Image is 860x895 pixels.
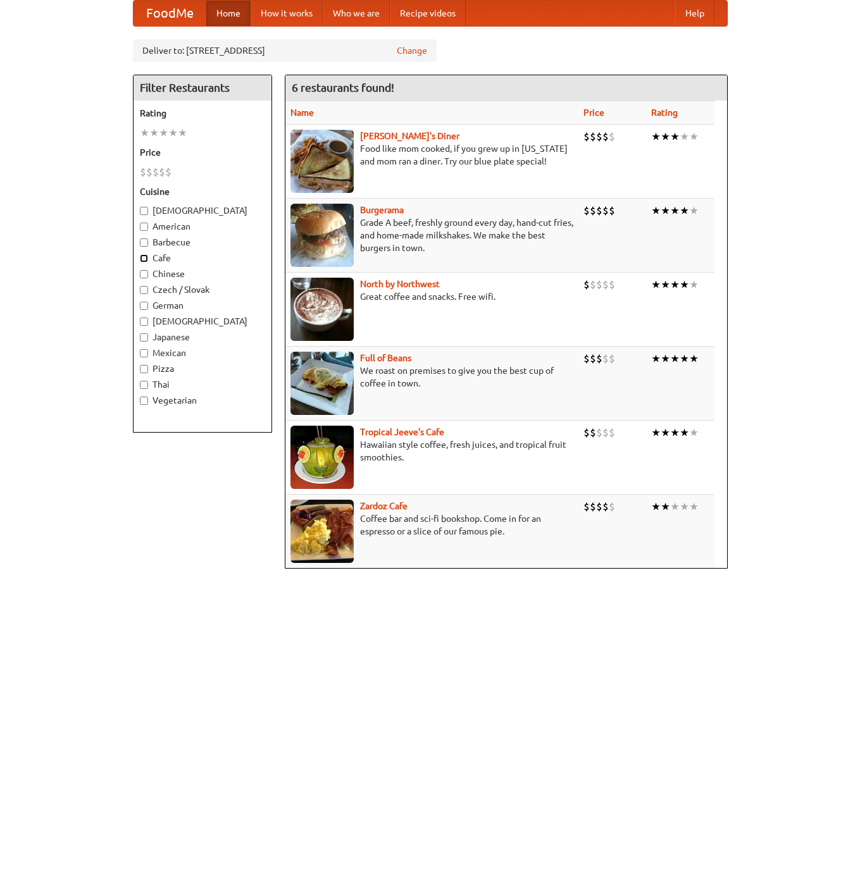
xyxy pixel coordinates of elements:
[360,205,404,215] a: Burgerama
[661,278,670,292] li: ★
[609,278,615,292] li: $
[206,1,251,26] a: Home
[596,130,602,144] li: $
[602,130,609,144] li: $
[159,165,165,179] li: $
[661,500,670,514] li: ★
[290,352,354,415] img: beans.jpg
[651,278,661,292] li: ★
[583,278,590,292] li: $
[140,347,265,359] label: Mexican
[609,130,615,144] li: $
[140,236,265,249] label: Barbecue
[251,1,323,26] a: How it works
[140,331,265,343] label: Japanese
[680,278,689,292] li: ★
[360,501,408,511] a: Zardoz Cafe
[651,130,661,144] li: ★
[140,397,148,405] input: Vegetarian
[140,394,265,407] label: Vegetarian
[609,500,615,514] li: $
[602,352,609,366] li: $
[140,365,148,373] input: Pizza
[290,204,354,267] img: burgerama.jpg
[140,223,148,231] input: American
[146,165,153,179] li: $
[689,278,699,292] li: ★
[609,204,615,218] li: $
[290,142,573,168] p: Food like mom cooked, if you grew up in [US_STATE] and mom ran a diner. Try our blue plate special!
[670,204,680,218] li: ★
[140,381,148,389] input: Thai
[140,238,148,247] input: Barbecue
[153,165,159,179] li: $
[590,352,596,366] li: $
[602,426,609,440] li: $
[651,352,661,366] li: ★
[651,108,678,118] a: Rating
[670,130,680,144] li: ★
[670,352,680,366] li: ★
[661,130,670,144] li: ★
[590,204,596,218] li: $
[596,278,602,292] li: $
[360,131,459,141] b: [PERSON_NAME]'s Diner
[670,500,680,514] li: ★
[583,108,604,118] a: Price
[590,426,596,440] li: $
[689,130,699,144] li: ★
[360,279,440,289] a: North by Northwest
[140,268,265,280] label: Chinese
[292,82,394,94] ng-pluralize: 6 restaurants found!
[140,318,148,326] input: [DEMOGRAPHIC_DATA]
[140,204,265,217] label: [DEMOGRAPHIC_DATA]
[651,500,661,514] li: ★
[140,378,265,391] label: Thai
[290,426,354,489] img: jeeves.jpg
[670,278,680,292] li: ★
[651,426,661,440] li: ★
[661,352,670,366] li: ★
[596,204,602,218] li: $
[680,500,689,514] li: ★
[680,426,689,440] li: ★
[596,500,602,514] li: $
[360,427,444,437] a: Tropical Jeeve's Cafe
[583,352,590,366] li: $
[651,204,661,218] li: ★
[290,500,354,563] img: zardoz.jpg
[602,500,609,514] li: $
[140,299,265,312] label: German
[609,352,615,366] li: $
[140,185,265,198] h5: Cuisine
[602,204,609,218] li: $
[590,278,596,292] li: $
[140,252,265,264] label: Cafe
[140,362,265,375] label: Pizza
[680,130,689,144] li: ★
[140,146,265,159] h5: Price
[140,349,148,357] input: Mexican
[689,426,699,440] li: ★
[596,352,602,366] li: $
[661,204,670,218] li: ★
[140,165,146,179] li: $
[134,75,271,101] h4: Filter Restaurants
[140,220,265,233] label: American
[149,126,159,140] li: ★
[290,216,573,254] p: Grade A beef, freshly ground every day, hand-cut fries, and home-made milkshakes. We make the bes...
[680,204,689,218] li: ★
[675,1,714,26] a: Help
[609,426,615,440] li: $
[360,353,411,363] b: Full of Beans
[596,426,602,440] li: $
[140,254,148,262] input: Cafe
[390,1,466,26] a: Recipe videos
[323,1,390,26] a: Who we are
[290,108,314,118] a: Name
[602,278,609,292] li: $
[590,130,596,144] li: $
